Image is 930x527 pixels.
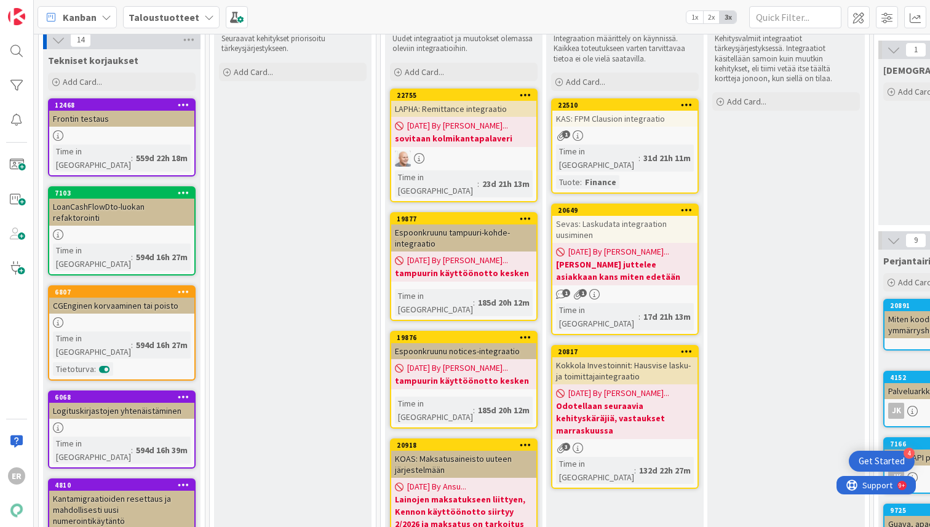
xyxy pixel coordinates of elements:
[395,267,533,279] b: tampuurin käyttöönotto kesken
[391,332,536,343] div: 19876
[391,90,536,101] div: 22755
[580,175,582,189] span: :
[221,34,364,54] p: Seuraavat kehitykset priorisoitu tärkeysjärjestykseen.
[640,310,694,323] div: 17d 21h 13m
[391,332,536,359] div: 19876Espoonkruunu notices-integraatio
[407,119,508,132] span: [DATE] By [PERSON_NAME]...
[131,443,133,457] span: :
[407,480,466,493] span: [DATE] By Ansu...
[395,397,473,424] div: Time in [GEOGRAPHIC_DATA]
[552,100,697,127] div: 22510KAS: FPM Clausion integraatio
[391,151,536,167] div: NG
[395,289,473,316] div: Time in [GEOGRAPHIC_DATA]
[8,502,25,519] img: avatar
[390,212,538,321] a: 19877Espoonkruunu tampuuri-kohde-integraatio[DATE] By [PERSON_NAME]...tampuurin käyttöönotto kesk...
[552,205,697,216] div: 20649
[397,215,536,223] div: 19877
[391,213,536,252] div: 19877Espoonkruunu tampuuri-kohde-integraatio
[48,390,196,469] a: 6068Logituskirjastojen yhtenäistäminenTime in [GEOGRAPHIC_DATA]:594d 16h 39m
[234,66,273,77] span: Add Card...
[552,205,697,243] div: 20649Sevas: Laskudata integraation uusiminen
[55,481,194,489] div: 4810
[48,54,138,66] span: Tekniset korjaukset
[49,100,194,127] div: 12468Frontin testaus
[133,338,191,352] div: 594d 16h 27m
[473,403,475,417] span: :
[556,400,694,437] b: Odotellaan seuraavia kehityskäräjiä, vastaukset marraskuussa
[390,331,538,429] a: 19876Espoonkruunu notices-integraatio[DATE] By [PERSON_NAME]...tampuurin käyttöönotto keskenTime ...
[49,188,194,226] div: 7103LoanCashFlowDto-luokan refaktorointi
[552,100,697,111] div: 22510
[554,34,696,64] p: Integraation määrittely on käynnissä. Kaikkea toteutukseen varten tarvittavaa tietoa ei ole vielä...
[49,287,194,314] div: 6807CGEnginen korvaaminen tai poisto
[562,443,570,451] span: 3
[568,387,669,400] span: [DATE] By [PERSON_NAME]...
[558,347,697,356] div: 20817
[8,467,25,485] div: ER
[395,170,477,197] div: Time in [GEOGRAPHIC_DATA]
[477,177,479,191] span: :
[48,285,196,381] a: 6807CGEnginen korvaaminen tai poistoTime in [GEOGRAPHIC_DATA]:594d 16h 27mTietoturva:
[888,403,904,419] div: JK
[397,333,536,342] div: 19876
[727,96,766,107] span: Add Card...
[391,213,536,224] div: 19877
[53,244,131,271] div: Time in [GEOGRAPHIC_DATA]
[133,250,191,264] div: 594d 16h 27m
[391,451,536,478] div: KOAS: Maksatusaineisto uuteen järjestelmään
[391,343,536,359] div: Espoonkruunu notices-integraatio
[391,101,536,117] div: LAPHA: Remittance integraatio
[558,101,697,109] div: 22510
[70,33,91,47] span: 14
[49,100,194,111] div: 12468
[556,175,580,189] div: Tuote
[390,89,538,202] a: 22755LAPHA: Remittance integraatio[DATE] By [PERSON_NAME]...sovitaan kolmikantapalaveriNGTime in ...
[391,440,536,478] div: 20918KOAS: Maksatusaineisto uuteen järjestelmään
[634,464,636,477] span: :
[63,10,97,25] span: Kanban
[48,186,196,275] a: 7103LoanCashFlowDto-luokan refaktorointiTime in [GEOGRAPHIC_DATA]:594d 16h 27m
[715,34,857,84] p: Kehitysvalmiit integraatiot tärkeysjärjestyksessä. Integraatiot käsitellään samoin kuin muutkin k...
[391,90,536,117] div: 22755LAPHA: Remittance integraatio
[55,189,194,197] div: 7103
[551,98,699,194] a: 22510KAS: FPM Clausion integraatioTime in [GEOGRAPHIC_DATA]:31d 21h 11mTuote:Finance
[556,303,638,330] div: Time in [GEOGRAPHIC_DATA]
[686,11,703,23] span: 1x
[552,216,697,243] div: Sevas: Laskudata integraation uusiminen
[552,357,697,384] div: Kokkola Investoinnit: Hausvise lasku- ja toimittajaintegraatio
[397,441,536,450] div: 20918
[562,130,570,138] span: 1
[49,199,194,226] div: LoanCashFlowDto-luokan refaktorointi
[556,258,694,283] b: [PERSON_NAME] juttelee asiakkaan kans miten edetään
[636,464,694,477] div: 132d 22h 27m
[55,288,194,296] div: 6807
[552,346,697,384] div: 20817Kokkola Investoinnit: Hausvise lasku- ja toimittajaintegraatio
[904,448,915,459] div: 4
[579,289,587,297] span: 1
[475,296,533,309] div: 185d 20h 12m
[395,132,533,145] b: sovitaan kolmikantapalaveri
[407,362,508,374] span: [DATE] By [PERSON_NAME]...
[49,298,194,314] div: CGEnginen korvaaminen tai poisto
[133,151,191,165] div: 559d 22h 18m
[475,403,533,417] div: 185d 20h 12m
[55,101,194,109] div: 12468
[905,42,926,57] span: 1
[48,98,196,176] a: 12468Frontin testausTime in [GEOGRAPHIC_DATA]:559d 22h 18m
[551,345,699,489] a: 20817Kokkola Investoinnit: Hausvise lasku- ja toimittajaintegraatio[DATE] By [PERSON_NAME]...Odot...
[905,233,926,248] span: 9
[53,331,131,359] div: Time in [GEOGRAPHIC_DATA]
[552,111,697,127] div: KAS: FPM Clausion integraatio
[640,151,694,165] div: 31d 21h 11m
[391,440,536,451] div: 20918
[849,451,915,472] div: Open Get Started checklist, remaining modules: 4
[49,392,194,419] div: 6068Logituskirjastojen yhtenäistäminen
[131,338,133,352] span: :
[49,287,194,298] div: 6807
[53,362,94,376] div: Tietoturva
[551,204,699,335] a: 20649Sevas: Laskudata integraation uusiminen[DATE] By [PERSON_NAME]...[PERSON_NAME] juttelee asia...
[49,392,194,403] div: 6068
[566,76,605,87] span: Add Card...
[62,5,68,15] div: 9+
[129,11,199,23] b: Taloustuotteet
